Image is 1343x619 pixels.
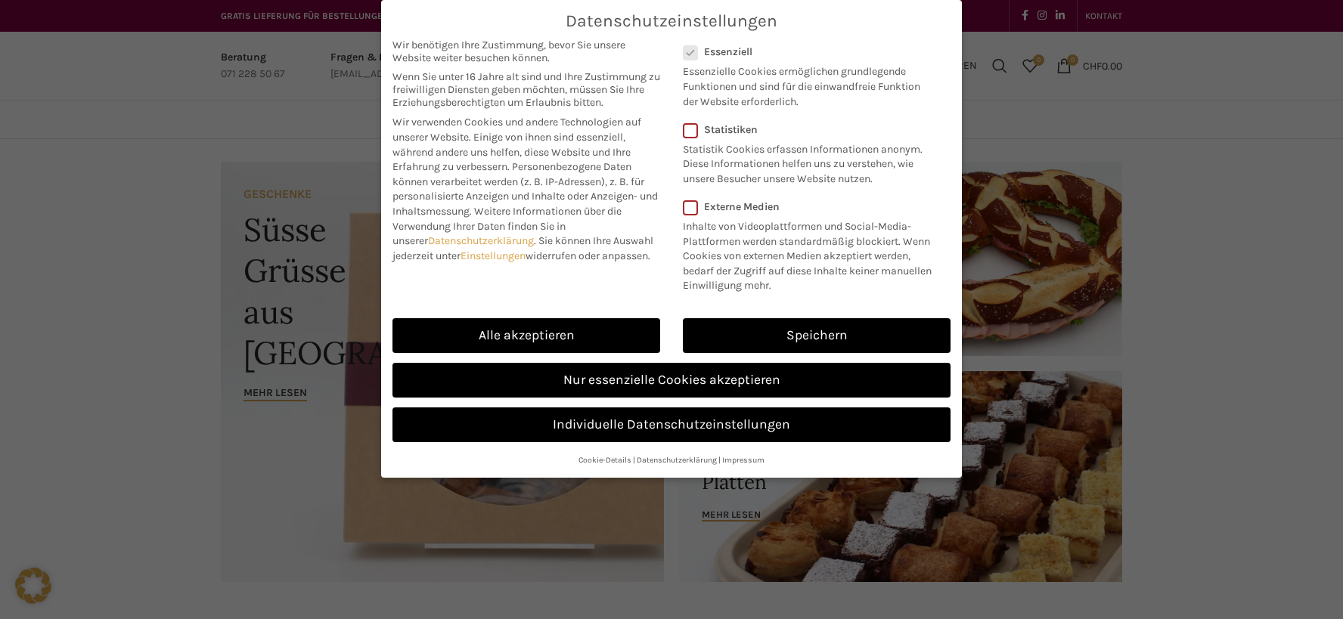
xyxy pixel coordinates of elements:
[566,11,777,31] span: Datenschutzeinstellungen
[683,318,951,353] a: Speichern
[392,39,660,64] span: Wir benötigen Ihre Zustimmung, bevor Sie unsere Website weiter besuchen können.
[683,58,931,109] p: Essenzielle Cookies ermöglichen grundlegende Funktionen und sind für die einwandfreie Funktion de...
[683,123,931,136] label: Statistiken
[392,70,660,109] span: Wenn Sie unter 16 Jahre alt sind und Ihre Zustimmung zu freiwilligen Diensten geben möchten, müss...
[461,249,526,262] a: Einstellungen
[392,363,951,398] a: Nur essenzielle Cookies akzeptieren
[392,407,951,442] a: Individuelle Datenschutzeinstellungen
[637,455,717,465] a: Datenschutzerklärung
[392,160,658,218] span: Personenbezogene Daten können verarbeitet werden (z. B. IP-Adressen), z. B. für personalisierte A...
[392,205,622,247] span: Weitere Informationen über die Verwendung Ihrer Daten finden Sie in unserer .
[683,136,931,187] p: Statistik Cookies erfassen Informationen anonym. Diese Informationen helfen uns zu verstehen, wie...
[683,213,941,293] p: Inhalte von Videoplattformen und Social-Media-Plattformen werden standardmäßig blockiert. Wenn Co...
[683,200,941,213] label: Externe Medien
[392,116,641,173] span: Wir verwenden Cookies und andere Technologien auf unserer Website. Einige von ihnen sind essenzie...
[722,455,765,465] a: Impressum
[392,234,653,262] span: Sie können Ihre Auswahl jederzeit unter widerrufen oder anpassen.
[578,455,631,465] a: Cookie-Details
[683,45,931,58] label: Essenziell
[392,318,660,353] a: Alle akzeptieren
[428,234,534,247] a: Datenschutzerklärung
